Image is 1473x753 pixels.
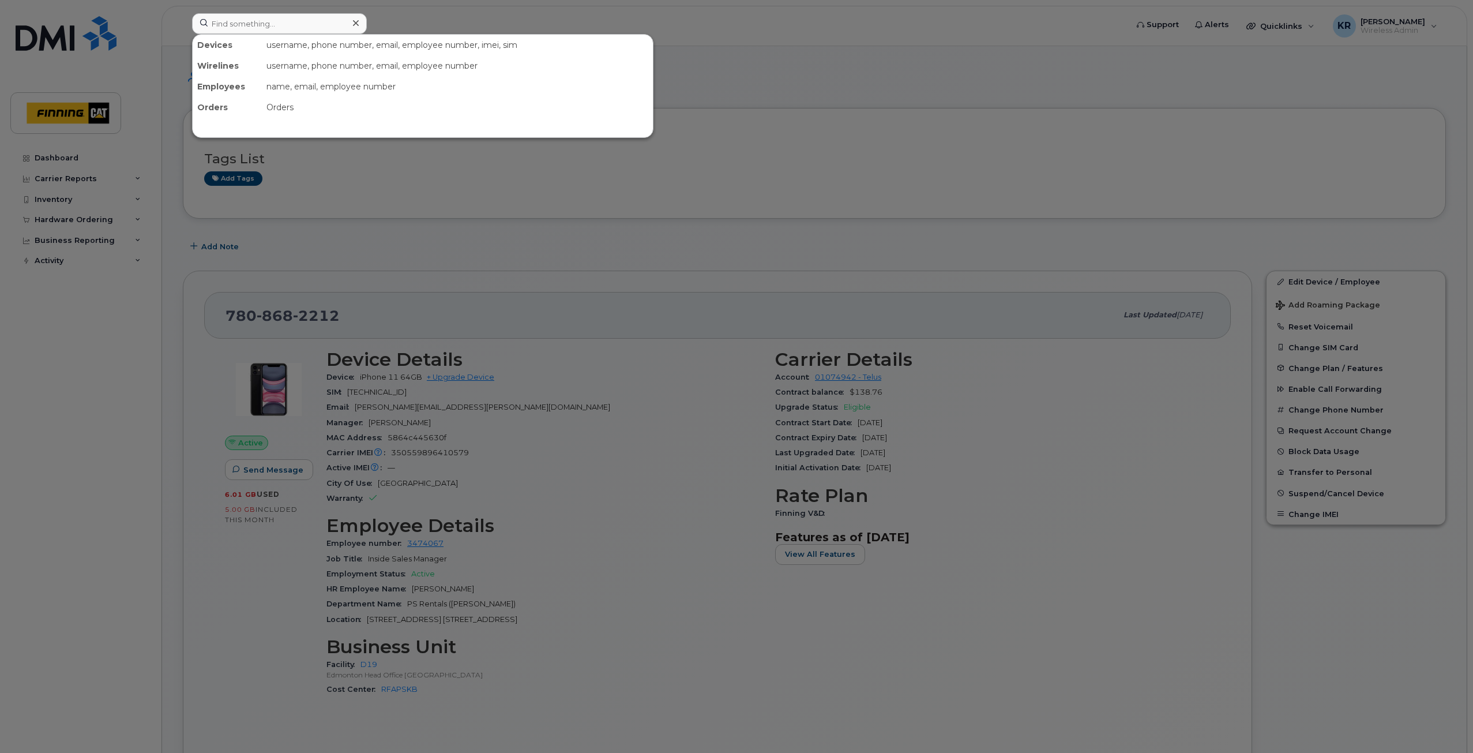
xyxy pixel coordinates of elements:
[193,55,262,76] div: Wirelines
[1423,703,1464,744] iframe: Messenger Launcher
[262,76,653,97] div: name, email, employee number
[262,97,653,118] div: Orders
[193,76,262,97] div: Employees
[193,97,262,118] div: Orders
[262,55,653,76] div: username, phone number, email, employee number
[193,35,262,55] div: Devices
[262,35,653,55] div: username, phone number, email, employee number, imei, sim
